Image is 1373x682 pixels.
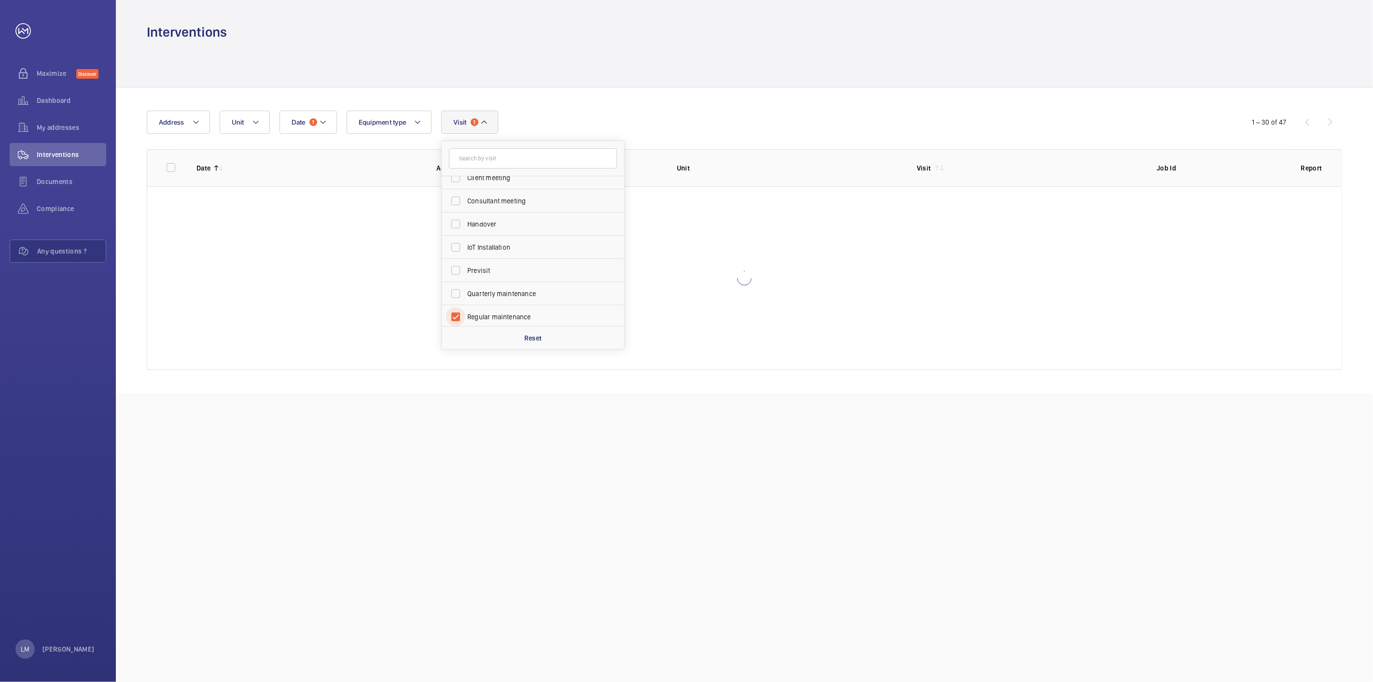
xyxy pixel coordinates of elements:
span: Previsit [467,266,600,275]
button: Unit [220,111,270,134]
span: Date [292,118,306,126]
button: Equipment type [347,111,432,134]
span: Client meeting [467,173,600,183]
div: 1 – 30 of 47 [1252,117,1287,127]
span: Any questions ? [37,246,106,256]
button: Date1 [280,111,337,134]
span: Visit [453,118,466,126]
span: 1 [309,118,317,126]
p: Date [196,163,210,173]
p: Report [1301,163,1322,173]
span: Equipment type [359,118,406,126]
input: Search by visit [449,148,617,169]
span: Dashboard [37,96,106,105]
span: Quarterly maintenance [467,289,600,298]
span: Handover [467,219,600,229]
span: Consultant meeting [467,196,600,206]
span: Regular maintenance [467,312,600,322]
span: Compliance [37,204,106,213]
span: Discover [76,69,98,79]
p: Unit [677,163,901,173]
button: Address [147,111,210,134]
span: IoT Installation [467,242,600,252]
p: Visit [917,163,931,173]
button: Visit1 [441,111,498,134]
p: Address [436,163,661,173]
span: Address [159,118,184,126]
span: Interventions [37,150,106,159]
h1: Interventions [147,23,227,41]
span: Documents [37,177,106,186]
span: Maximize [37,69,76,78]
p: Job Id [1157,163,1285,173]
p: [PERSON_NAME] [42,644,95,654]
span: 1 [471,118,478,126]
span: My addresses [37,123,106,132]
span: Unit [232,118,244,126]
p: LM [21,644,29,654]
p: Reset [524,333,542,343]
